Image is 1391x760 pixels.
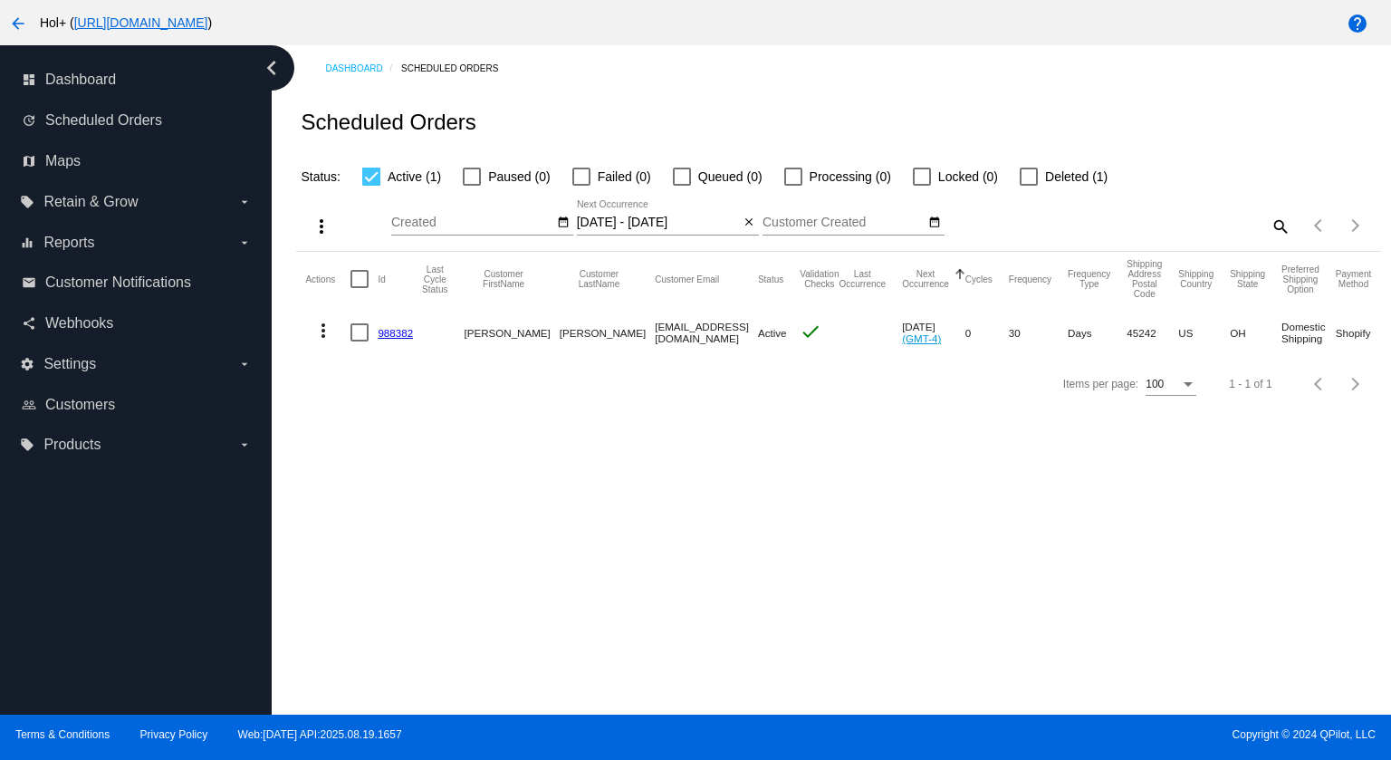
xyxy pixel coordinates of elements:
button: Change sorting for FrequencyType [1068,269,1110,289]
mat-cell: [EMAIL_ADDRESS][DOMAIN_NAME] [655,306,758,359]
button: Next page [1338,207,1374,244]
mat-icon: help [1347,13,1368,34]
i: update [22,113,36,128]
i: people_outline [22,398,36,412]
mat-icon: arrow_back [7,13,29,34]
h2: Scheduled Orders [301,110,475,135]
a: email Customer Notifications [22,268,252,297]
button: Change sorting for CustomerFirstName [464,269,542,289]
button: Change sorting for LastProcessingCycleId [422,265,447,294]
i: arrow_drop_down [237,236,252,250]
mat-icon: date_range [557,216,570,230]
mat-icon: date_range [928,216,941,230]
a: Scheduled Orders [401,54,514,82]
span: Queued (0) [698,166,763,188]
span: Failed (0) [598,166,651,188]
mat-cell: 45242 [1127,306,1178,359]
a: Web:[DATE] API:2025.08.19.1657 [238,728,402,741]
mat-cell: [PERSON_NAME] [464,306,559,359]
button: Next page [1338,366,1374,402]
div: Items per page: [1063,378,1138,390]
a: map Maps [22,147,252,176]
i: settings [20,357,34,371]
button: Change sorting for ShippingState [1230,269,1265,289]
button: Previous page [1301,207,1338,244]
button: Previous page [1301,366,1338,402]
i: equalizer [20,236,34,250]
span: Reports [43,235,94,251]
mat-icon: more_vert [312,320,334,342]
span: Webhooks [45,315,113,332]
span: Scheduled Orders [45,112,162,129]
i: dashboard [22,72,36,87]
i: map [22,154,36,168]
input: Next Occurrence [577,216,740,230]
a: dashboard Dashboard [22,65,252,94]
a: 988382 [378,327,413,339]
span: Customers [45,397,115,413]
button: Change sorting for Frequency [1009,274,1051,284]
mat-header-cell: Validation Checks [800,252,839,306]
i: local_offer [20,195,34,209]
button: Change sorting for NextOccurrenceUtc [902,269,949,289]
input: Customer Created [763,216,926,230]
mat-cell: OH [1230,306,1281,359]
span: Paused (0) [488,166,550,188]
i: share [22,316,36,331]
button: Change sorting for PreferredShippingOption [1281,265,1319,294]
mat-icon: search [1269,212,1290,240]
span: Maps [45,153,81,169]
span: Settings [43,356,96,372]
mat-cell: 30 [1009,306,1068,359]
i: email [22,275,36,290]
i: arrow_drop_down [237,438,252,452]
i: arrow_drop_down [237,195,252,209]
mat-icon: check [800,321,821,342]
mat-header-cell: Actions [305,252,350,306]
span: Copyright © 2024 QPilot, LLC [711,728,1376,741]
a: Privacy Policy [140,728,208,741]
a: update Scheduled Orders [22,106,252,135]
button: Change sorting for ShippingPostcode [1127,259,1162,299]
span: Active (1) [388,166,441,188]
input: Created [391,216,554,230]
button: Change sorting for Id [378,274,385,284]
span: 100 [1146,378,1164,390]
button: Change sorting for Status [758,274,783,284]
span: Locked (0) [938,166,998,188]
button: Change sorting for ShippingCountry [1178,269,1214,289]
mat-select: Items per page: [1146,379,1196,391]
span: Dashboard [45,72,116,88]
button: Change sorting for LastOccurrenceUtc [839,269,886,289]
mat-icon: more_vert [311,216,332,237]
mat-cell: [PERSON_NAME] [560,306,655,359]
mat-icon: close [743,216,755,230]
i: arrow_drop_down [237,357,252,371]
span: Status: [301,169,341,184]
a: people_outline Customers [22,390,252,419]
span: Products [43,437,101,453]
span: Deleted (1) [1045,166,1108,188]
mat-cell: US [1178,306,1230,359]
mat-cell: Shopify [1336,306,1387,359]
button: Change sorting for CustomerEmail [655,274,719,284]
div: 1 - 1 of 1 [1229,378,1271,390]
span: Active [758,327,787,339]
span: Retain & Grow [43,194,138,210]
a: share Webhooks [22,309,252,338]
span: Hol+ ( ) [40,15,212,30]
a: (GMT-4) [902,332,941,344]
mat-cell: Domestic Shipping [1281,306,1336,359]
mat-cell: [DATE] [902,306,965,359]
mat-cell: 0 [965,306,1009,359]
mat-cell: Days [1068,306,1127,359]
i: chevron_left [257,53,286,82]
a: Terms & Conditions [15,728,110,741]
button: Change sorting for PaymentMethod.Type [1336,269,1371,289]
button: Change sorting for CustomerLastName [560,269,638,289]
i: local_offer [20,438,34,452]
span: Customer Notifications [45,274,191,291]
span: Processing (0) [810,166,891,188]
a: Dashboard [325,54,401,82]
a: [URL][DOMAIN_NAME] [74,15,208,30]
